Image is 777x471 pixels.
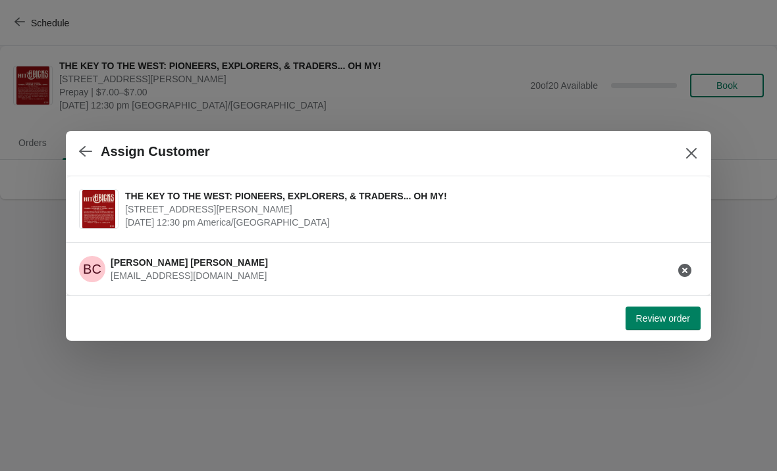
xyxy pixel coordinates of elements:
button: Review order [626,307,701,330]
span: THE KEY TO THE WEST: PIONEERS, EXPLORERS, & TRADERS... OH MY! [125,189,691,203]
h2: Assign Customer [101,144,210,159]
span: [DATE] 12:30 pm America/[GEOGRAPHIC_DATA] [125,216,691,229]
text: BC [83,262,101,276]
span: [EMAIL_ADDRESS][DOMAIN_NAME] [111,270,267,281]
span: [PERSON_NAME] [PERSON_NAME] [111,257,268,268]
span: Bob [79,256,105,282]
button: Close [680,141,703,165]
span: Review order [636,313,690,324]
span: [STREET_ADDRESS][PERSON_NAME] [125,203,691,216]
img: THE KEY TO THE WEST: PIONEERS, EXPLORERS, & TRADERS... OH MY! | 230 South Main Street, Saint Char... [82,190,115,228]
